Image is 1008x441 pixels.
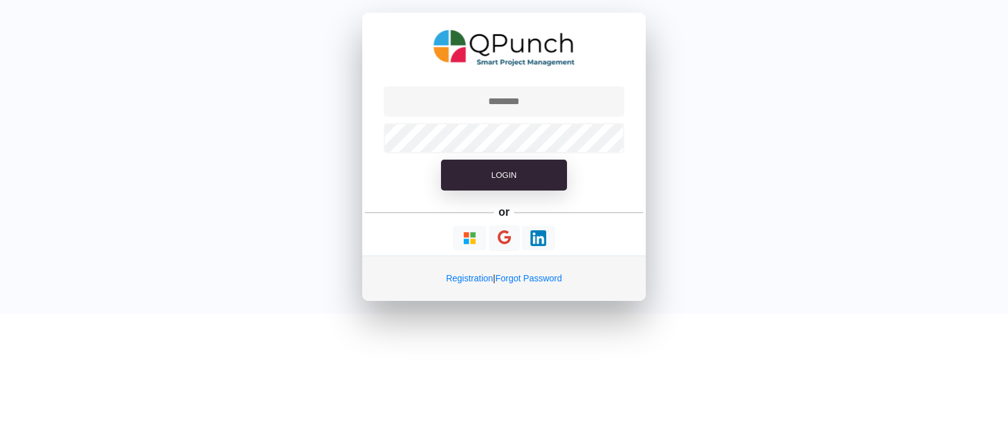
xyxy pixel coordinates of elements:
a: Forgot Password [495,273,562,283]
button: Login [441,160,567,191]
div: | [362,256,646,301]
button: Continue With Google [489,225,520,251]
span: Login [491,170,517,180]
img: QPunch [433,25,575,71]
img: Loading... [530,230,546,246]
button: Continue With LinkedIn [522,226,555,250]
img: Loading... [462,230,478,246]
a: Registration [446,273,493,283]
button: Continue With Microsoft Azure [453,226,486,250]
h5: or [496,203,512,221]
